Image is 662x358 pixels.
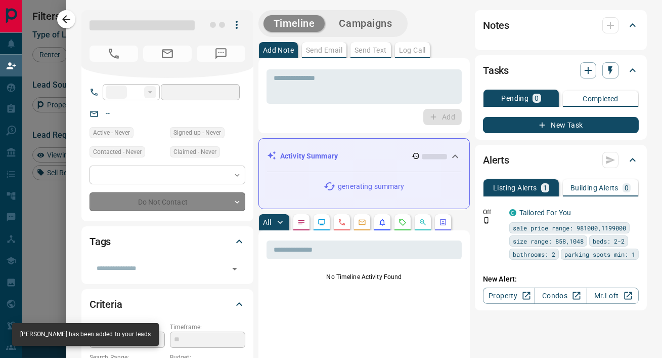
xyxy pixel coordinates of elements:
[90,296,122,312] h2: Criteria
[329,15,402,32] button: Campaigns
[483,117,639,133] button: New Task
[483,288,535,304] a: Property
[513,236,584,246] span: size range: 858,1048
[399,218,407,226] svg: Requests
[143,46,192,62] span: No Email
[543,184,547,191] p: 1
[93,128,130,138] span: Active - Never
[197,46,245,62] span: No Number
[90,292,245,316] div: Criteria
[570,184,619,191] p: Building Alerts
[535,288,587,304] a: Condos
[483,217,490,224] svg: Push Notification Only
[263,219,271,226] p: All
[439,218,447,226] svg: Agent Actions
[483,274,639,285] p: New Alert:
[519,209,571,217] a: Tailored For You
[318,218,326,226] svg: Lead Browsing Activity
[90,46,138,62] span: No Number
[20,326,151,343] div: [PERSON_NAME] has been added to your leads
[483,62,509,78] h2: Tasks
[170,323,245,332] p: Timeframe:
[483,208,503,217] p: Off
[483,58,639,83] div: Tasks
[493,184,537,191] p: Listing Alerts
[483,148,639,172] div: Alerts
[587,288,639,304] a: Mr.Loft
[513,249,555,259] span: bathrooms: 2
[593,236,625,246] span: beds: 2-2
[483,13,639,37] div: Notes
[338,181,404,192] p: generating summary
[90,229,245,254] div: Tags
[625,184,629,191] p: 0
[483,152,509,168] h2: Alerts
[501,95,528,102] p: Pending
[378,218,386,226] svg: Listing Alerts
[173,128,221,138] span: Signed up - Never
[90,323,165,332] p: Actively Searching:
[106,109,110,117] a: --
[267,147,461,166] div: Activity Summary
[513,223,626,233] span: sale price range: 981000,1199000
[483,17,509,33] h2: Notes
[280,151,338,162] p: Activity Summary
[263,47,294,54] p: Add Note
[564,249,635,259] span: parking spots min: 1
[90,233,111,250] h2: Tags
[263,15,325,32] button: Timeline
[535,95,539,102] p: 0
[358,218,366,226] svg: Emails
[419,218,427,226] svg: Opportunities
[509,209,516,216] div: condos.ca
[93,147,142,157] span: Contacted - Never
[338,218,346,226] svg: Calls
[90,192,245,211] div: Do Not Contact
[173,147,216,157] span: Claimed - Never
[228,262,242,276] button: Open
[297,218,305,226] svg: Notes
[583,95,619,102] p: Completed
[267,272,462,282] p: No Timeline Activity Found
